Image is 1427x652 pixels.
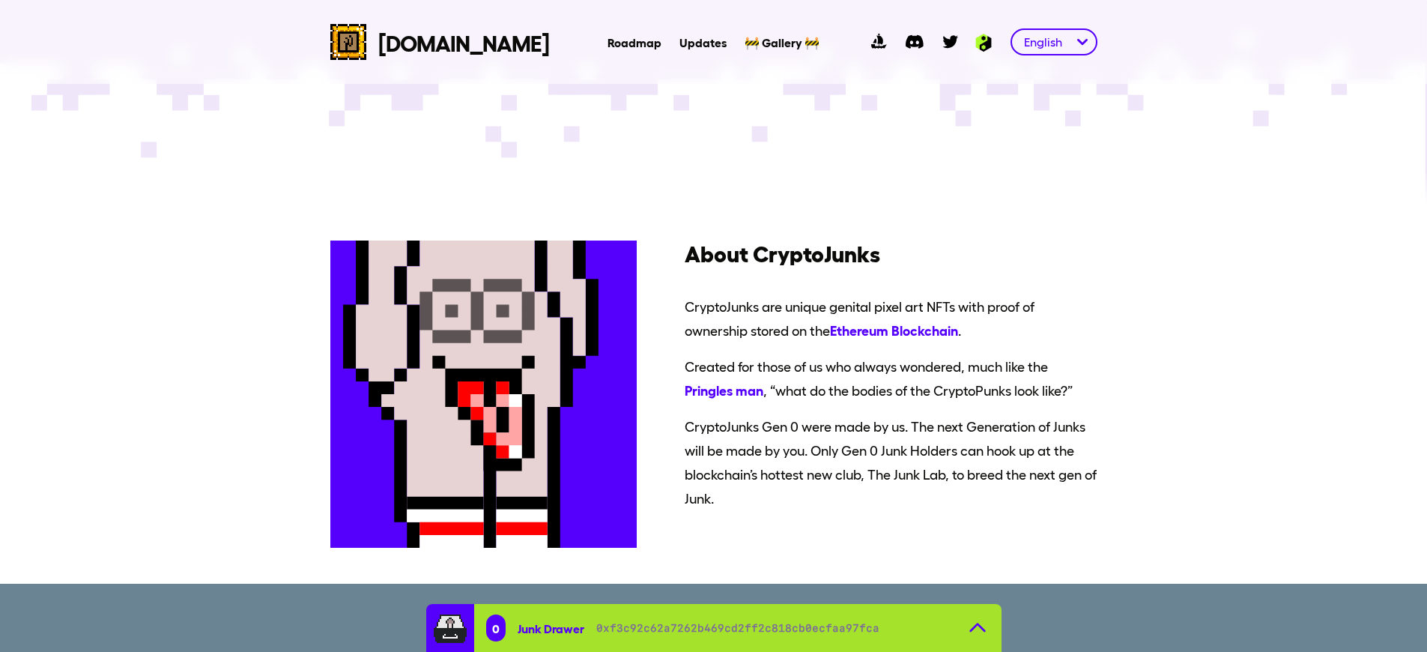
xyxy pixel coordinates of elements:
[608,34,661,49] a: Roadmap
[685,289,1097,348] span: CryptoJunks are unique genital pixel art NFTs with proof of ownership stored on the .
[830,319,958,340] span: Ethereum Blockchain
[969,34,999,52] img: Ambition logo
[596,621,879,636] span: 0xf3c92c62a7262b469cd2ff2c818cb0ecfaa97fca
[897,24,933,60] a: discord
[378,28,549,55] span: [DOMAIN_NAME]
[745,34,819,49] a: 🚧 Gallery 🚧
[518,621,584,636] span: Junk Drawer
[679,34,727,49] a: Updates
[492,621,500,636] span: 0
[432,610,468,646] img: junkdrawer.d9bd258c.svg
[330,24,549,60] a: cryptojunks logo[DOMAIN_NAME]
[861,24,897,60] a: opensea
[933,24,969,60] a: twitter
[685,239,1097,266] h3: About CryptoJunks
[330,24,366,60] img: cryptojunks logo
[330,217,685,572] img: landing_about_junk.3d58f796.svg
